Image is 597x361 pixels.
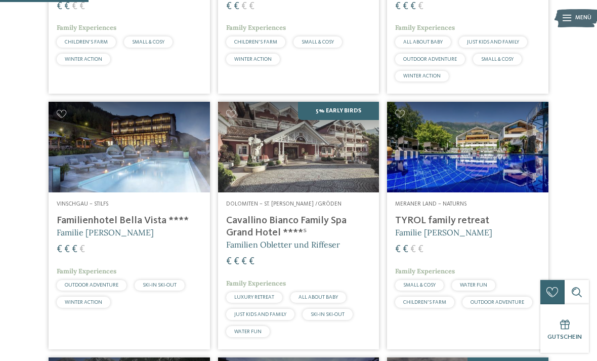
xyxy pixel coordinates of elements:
[467,39,519,45] span: JUST KIDS AND FAMILY
[395,2,401,12] span: €
[241,2,247,12] span: €
[403,73,441,78] span: WINTER ACTION
[226,201,342,207] span: Dolomiten – St. [PERSON_NAME] /Gröden
[395,227,492,237] span: Familie [PERSON_NAME]
[403,300,446,305] span: CHILDREN’S FARM
[395,245,401,255] span: €
[57,2,62,12] span: €
[234,39,277,45] span: CHILDREN’S FARM
[418,245,423,255] span: €
[57,267,116,275] span: Family Experiences
[395,201,466,207] span: Meraner Land – Naturns
[311,312,345,317] span: SKI-IN SKI-OUT
[460,283,487,288] span: WATER FUN
[481,57,514,62] span: SMALL & COSY
[395,215,540,227] h4: TYROL family retreat
[132,39,164,45] span: SMALL & COSY
[57,227,154,237] span: Familie [PERSON_NAME]
[143,283,177,288] span: SKI-IN SKI-OUT
[226,23,286,32] span: Family Experiences
[226,2,232,12] span: €
[79,245,85,255] span: €
[249,2,254,12] span: €
[49,102,210,192] img: Familienhotels gesucht? Hier findet ihr die besten!
[418,2,423,12] span: €
[65,283,118,288] span: OUTDOOR ADVENTURE
[64,2,70,12] span: €
[79,2,85,12] span: €
[218,102,379,192] img: Family Spa Grand Hotel Cavallino Bianco ****ˢ
[387,102,548,349] a: Familienhotels gesucht? Hier findet ihr die besten! Meraner Land – Naturns TYROL family retreat F...
[226,279,286,288] span: Family Experiences
[234,329,262,334] span: WATER FUN
[403,39,443,45] span: ALL ABOUT BABY
[234,2,239,12] span: €
[49,102,210,349] a: Familienhotels gesucht? Hier findet ihr die besten! Vinschgau – Stilfs Familienhotel Bella Vista ...
[403,283,436,288] span: SMALL & COSY
[410,2,416,12] span: €
[57,245,62,255] span: €
[395,267,455,275] span: Family Experiences
[540,304,589,353] a: Gutschein
[471,300,524,305] span: OUTDOOR ADVENTURE
[234,295,274,300] span: LUXURY RETREAT
[302,39,334,45] span: SMALL & COSY
[298,295,338,300] span: ALL ABOUT BABY
[226,257,232,267] span: €
[395,23,455,32] span: Family Experiences
[72,2,77,12] span: €
[387,102,548,192] img: Familien Wellness Residence Tyrol ****
[64,245,70,255] span: €
[403,245,408,255] span: €
[234,312,286,317] span: JUST KIDS AND FAMILY
[57,215,202,227] h4: Familienhotel Bella Vista ****
[547,334,582,340] span: Gutschein
[65,39,108,45] span: CHILDREN’S FARM
[234,57,272,62] span: WINTER ACTION
[241,257,247,267] span: €
[57,201,108,207] span: Vinschgau – Stilfs
[65,300,102,305] span: WINTER ACTION
[226,215,371,239] h4: Cavallino Bianco Family Spa Grand Hotel ****ˢ
[403,57,457,62] span: OUTDOOR ADVENTURE
[57,23,116,32] span: Family Experiences
[226,239,340,250] span: Familien Obletter und Riffeser
[234,257,239,267] span: €
[218,102,379,349] a: Familienhotels gesucht? Hier findet ihr die besten! 5% Early Birds Dolomiten – St. [PERSON_NAME] ...
[249,257,254,267] span: €
[72,245,77,255] span: €
[403,2,408,12] span: €
[410,245,416,255] span: €
[65,57,102,62] span: WINTER ACTION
